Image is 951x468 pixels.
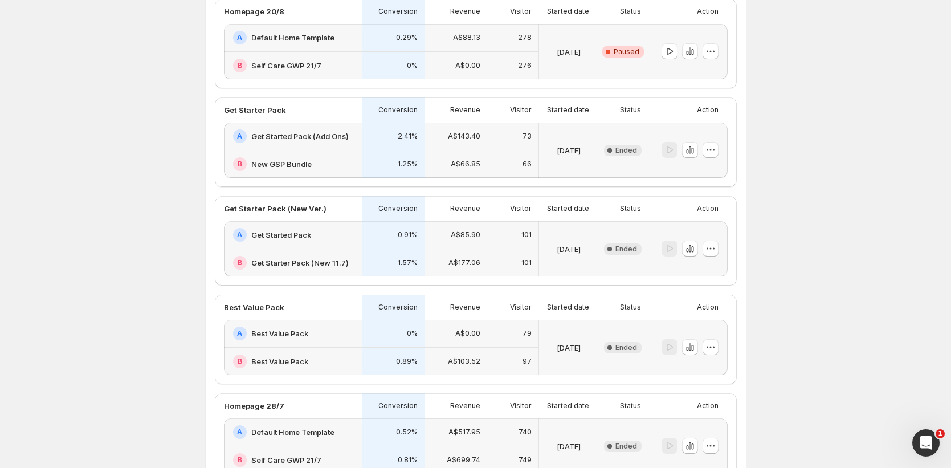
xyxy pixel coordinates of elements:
p: 101 [521,258,532,267]
p: A$699.74 [447,455,480,465]
p: [DATE] [557,342,581,353]
p: Conversion [378,204,418,213]
span: Ended [615,442,637,451]
p: 749 [519,455,532,465]
p: Action [697,401,719,410]
h2: A [237,132,242,141]
iframe: Intercom live chat [912,429,940,457]
p: 740 [519,428,532,437]
span: Paused [614,47,639,56]
span: 1 [936,429,945,438]
h2: Self Care GWP 21/7 [251,454,321,466]
h2: Get Starter Pack (New 11.7) [251,257,349,268]
p: Visitor [510,303,532,312]
p: A$143.40 [448,132,480,141]
p: Started date [547,204,589,213]
p: A$85.90 [451,230,480,239]
p: A$0.00 [455,61,480,70]
p: Status [620,105,641,115]
p: Best Value Pack [224,302,284,313]
h2: Self Care GWP 21/7 [251,60,321,71]
p: 276 [518,61,532,70]
p: Revenue [450,303,480,312]
h2: A [237,329,242,338]
p: Status [620,204,641,213]
p: Homepage 28/7 [224,400,284,412]
p: 101 [521,230,532,239]
p: 73 [523,132,532,141]
h2: A [237,33,242,42]
p: [DATE] [557,243,581,255]
h2: B [238,61,242,70]
p: 0.52% [396,428,418,437]
p: Visitor [510,204,532,213]
p: Started date [547,7,589,16]
p: 0.29% [396,33,418,42]
h2: Best Value Pack [251,328,308,339]
h2: B [238,258,242,267]
p: [DATE] [557,145,581,156]
h2: B [238,160,242,169]
p: Conversion [378,401,418,410]
p: 1.25% [398,160,418,169]
p: A$88.13 [453,33,480,42]
p: Homepage 20/8 [224,6,284,17]
p: Action [697,303,719,312]
p: A$66.85 [451,160,480,169]
h2: Best Value Pack [251,356,308,367]
p: Status [620,303,641,312]
h2: A [237,230,242,239]
p: Visitor [510,105,532,115]
p: 0.81% [398,455,418,465]
p: Status [620,7,641,16]
p: Revenue [450,105,480,115]
p: [DATE] [557,441,581,452]
p: A$177.06 [448,258,480,267]
p: Visitor [510,401,532,410]
p: Action [697,204,719,213]
h2: New GSP Bundle [251,158,312,170]
p: Action [697,105,719,115]
h2: Get Started Pack (Add Ons) [251,131,349,142]
h2: Default Home Template [251,32,334,43]
p: Started date [547,303,589,312]
p: A$0.00 [455,329,480,338]
p: Get Starter Pack [224,104,286,116]
h2: B [238,357,242,366]
p: A$103.52 [448,357,480,366]
p: Get Starter Pack (New Ver.) [224,203,326,214]
p: 1.57% [398,258,418,267]
p: Conversion [378,7,418,16]
p: 0.89% [396,357,418,366]
span: Ended [615,245,637,254]
p: 0% [407,61,418,70]
p: 79 [523,329,532,338]
p: A$517.95 [448,428,480,437]
span: Ended [615,146,637,155]
p: 2.41% [398,132,418,141]
p: Revenue [450,7,480,16]
p: Revenue [450,204,480,213]
p: 0.91% [398,230,418,239]
p: Conversion [378,303,418,312]
p: 97 [523,357,532,366]
h2: B [238,455,242,465]
p: Started date [547,105,589,115]
p: Conversion [378,105,418,115]
h2: Default Home Template [251,426,334,438]
p: Started date [547,401,589,410]
p: 278 [518,33,532,42]
p: Action [697,7,719,16]
p: 0% [407,329,418,338]
h2: A [237,428,242,437]
span: Ended [615,343,637,352]
p: [DATE] [557,46,581,58]
p: Revenue [450,401,480,410]
p: 66 [523,160,532,169]
p: Status [620,401,641,410]
p: Visitor [510,7,532,16]
h2: Get Started Pack [251,229,311,241]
